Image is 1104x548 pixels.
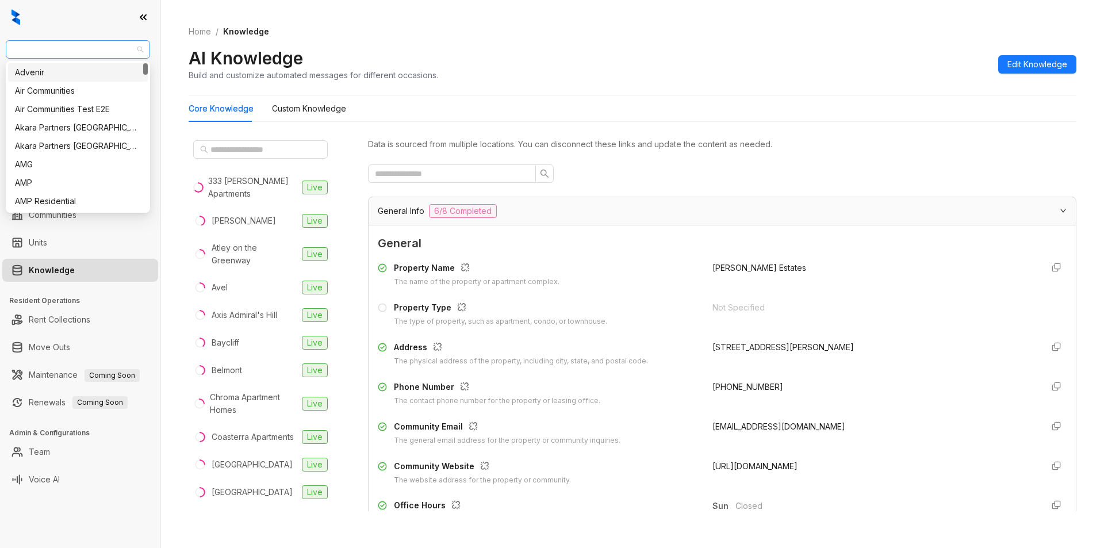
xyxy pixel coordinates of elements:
[15,121,141,134] div: Akara Partners [GEOGRAPHIC_DATA]
[15,158,141,171] div: AMG
[15,66,141,79] div: Advenir
[15,177,141,189] div: AMP
[15,195,141,208] div: AMP Residential
[8,100,148,118] div: Air Communities Test E2E
[8,155,148,174] div: AMG
[8,118,148,137] div: Akara Partners Nashville
[8,192,148,210] div: AMP Residential
[8,82,148,100] div: Air Communities
[8,174,148,192] div: AMP
[15,103,141,116] div: Air Communities Test E2E
[15,85,141,97] div: Air Communities
[8,63,148,82] div: Advenir
[8,137,148,155] div: Akara Partners Phoenix
[15,140,141,152] div: Akara Partners [GEOGRAPHIC_DATA]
